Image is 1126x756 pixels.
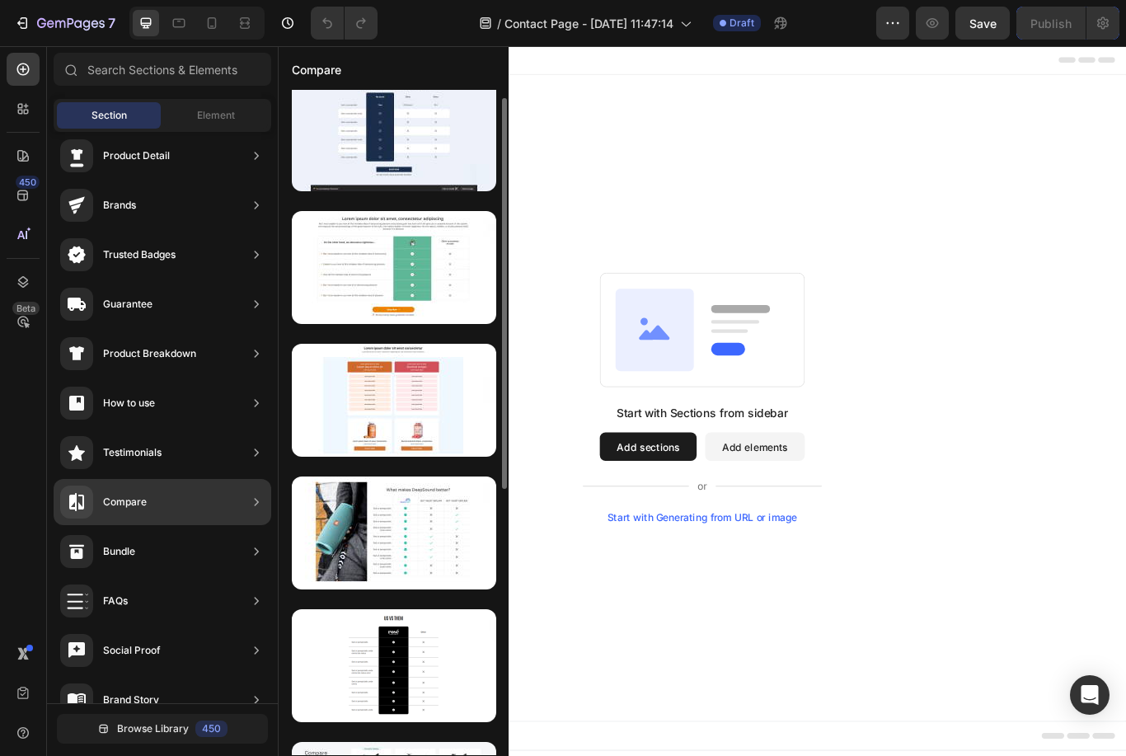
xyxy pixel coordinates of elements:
[91,108,127,123] span: Section
[375,451,488,484] button: Add sections
[311,7,378,40] div: Undo/Redo
[7,7,123,40] button: 7
[1070,675,1110,715] div: Open Intercom Messenger
[103,593,128,609] div: FAQs
[103,148,170,164] div: Product Detail
[1030,15,1072,32] div: Publish
[498,451,614,484] button: Add elements
[103,543,135,560] div: Bundle
[969,16,997,31] span: Save
[103,197,136,214] div: Brands
[108,13,115,33] p: 7
[117,721,189,736] span: Browse Library
[103,642,161,659] div: Social Proof
[103,494,147,510] div: Compare
[103,296,152,312] div: Guarantee
[384,543,606,556] div: Start with Generating from URL or image
[395,418,594,438] div: Start with Sections from sidebar
[504,15,673,32] span: Contact Page - [DATE] 11:47:14
[12,302,40,315] div: Beta
[197,108,235,123] span: Element
[103,692,159,708] div: Brand Story
[195,721,228,737] div: 450
[54,53,271,86] input: Search Sections & Elements
[103,345,196,362] div: Product Breakdown
[16,176,40,189] div: 450
[103,395,155,411] div: How to use
[278,46,1126,756] iframe: Design area
[1016,7,1086,40] button: Publish
[955,7,1010,40] button: Save
[57,714,268,744] button: Browse Library450
[103,247,176,263] div: Trusted Badges
[497,15,501,32] span: /
[103,444,162,461] div: Testimonials
[730,16,754,31] span: Draft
